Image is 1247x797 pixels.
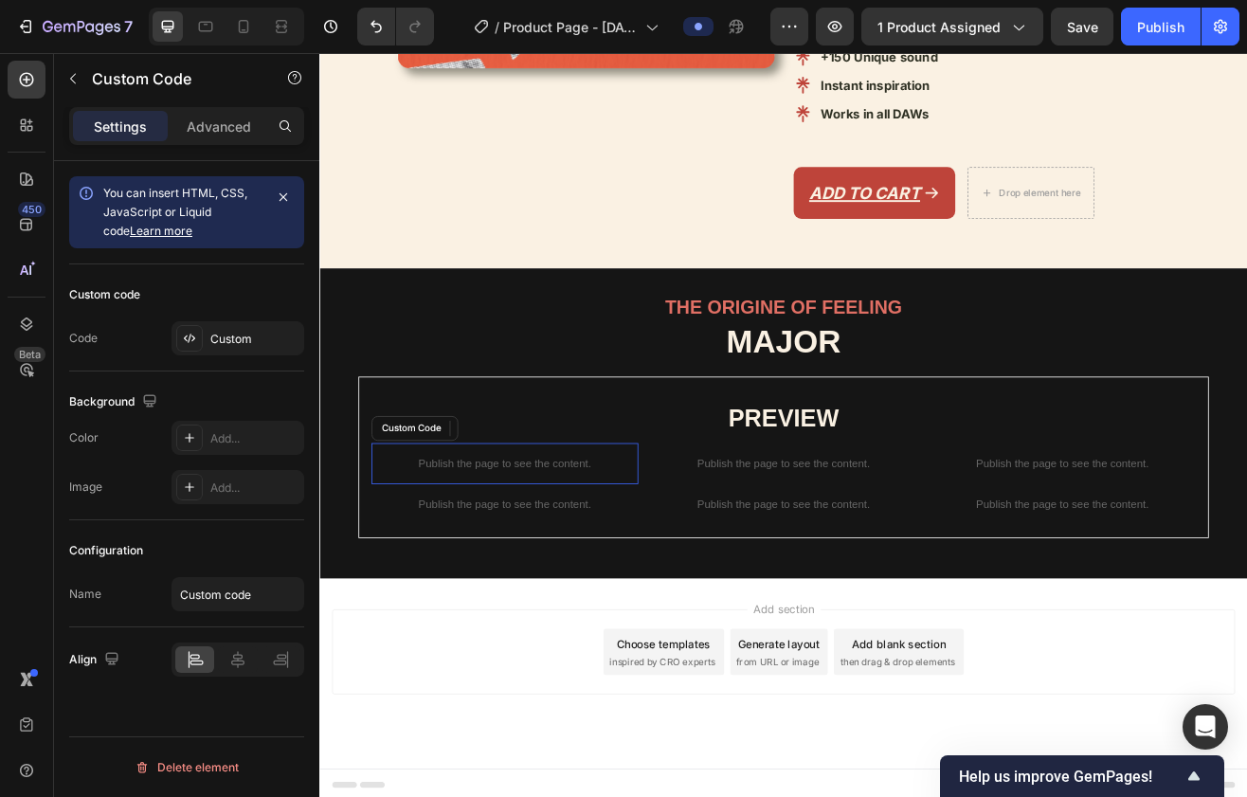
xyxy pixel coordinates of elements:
p: Publish the page to see the content. [747,494,1074,514]
div: Beta [14,347,45,362]
strong: MAJOR [498,333,639,376]
a: Learn more [130,224,192,238]
span: You can insert HTML, CSS, JavaScript or Liquid code [103,186,247,238]
span: then drag & drop elements [638,738,779,755]
div: Generate layout [514,715,613,734]
div: Align [69,647,123,673]
button: 7 [8,8,141,45]
p: THE ORIGINE OF FEELING [49,297,1088,326]
div: Publish [1137,17,1184,37]
div: Name [69,586,101,603]
div: Add... [210,480,299,497]
div: Rich Text Editor. Editing area: main [611,24,761,57]
p: Settings [94,117,147,136]
div: Custom Code [72,452,153,469]
p: Publish the page to see the content. [406,544,732,564]
span: Help us improve GemPages! [959,768,1183,786]
p: 7 [124,15,133,38]
button: Add to cart [581,140,779,204]
p: Publish the page to see the content. [747,544,1074,564]
div: Add blank section [652,715,768,734]
span: 1 product assigned [877,17,1001,37]
span: inspired by CRO experts [355,738,485,755]
p: Publish the page to see the content. [63,494,390,514]
div: Undo/Redo [357,8,434,45]
button: Save [1051,8,1113,45]
span: Save [1067,19,1098,35]
div: Custom code [69,286,140,303]
button: 1 product assigned [861,8,1043,45]
button: Publish [1121,8,1201,45]
span: Add section [524,672,614,692]
p: Advanced [187,117,251,136]
span: / [495,17,499,37]
div: 450 [18,202,45,217]
span: Product Page - [DATE] 17:23:16 [503,17,638,37]
strong: Works in all DAWs [614,65,748,84]
iframe: Design area [319,53,1247,797]
div: Open Intercom Messenger [1183,704,1228,750]
div: Custom [210,331,299,348]
h2: Rich Text Editor. Editing area: main [47,328,1090,382]
div: Add to cart [600,159,740,185]
h2: Rich Text Editor. Editing area: main [47,295,1090,328]
div: Code [69,330,98,347]
div: Rich Text Editor. Editing area: main [611,59,761,92]
div: Drop element here [833,164,933,179]
button: Show survey - Help us improve GemPages! [959,765,1205,788]
p: ⁠⁠⁠⁠⁠⁠⁠ [49,330,1088,380]
div: Color [69,429,99,446]
div: Delete element [135,756,239,779]
span: from URL or image [511,738,612,755]
strong: PREVIEW [501,431,637,464]
div: Background [69,389,161,415]
button: Delete element [69,752,304,783]
div: Add... [210,430,299,447]
p: Custom Code [92,67,253,90]
p: Publish the page to see the content. [63,544,390,564]
div: Choose templates [365,715,479,734]
p: Publish the page to see the content. [406,494,732,514]
div: Configuration [69,542,143,559]
div: Image [69,479,102,496]
strong: Instant inspiration [614,30,749,49]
